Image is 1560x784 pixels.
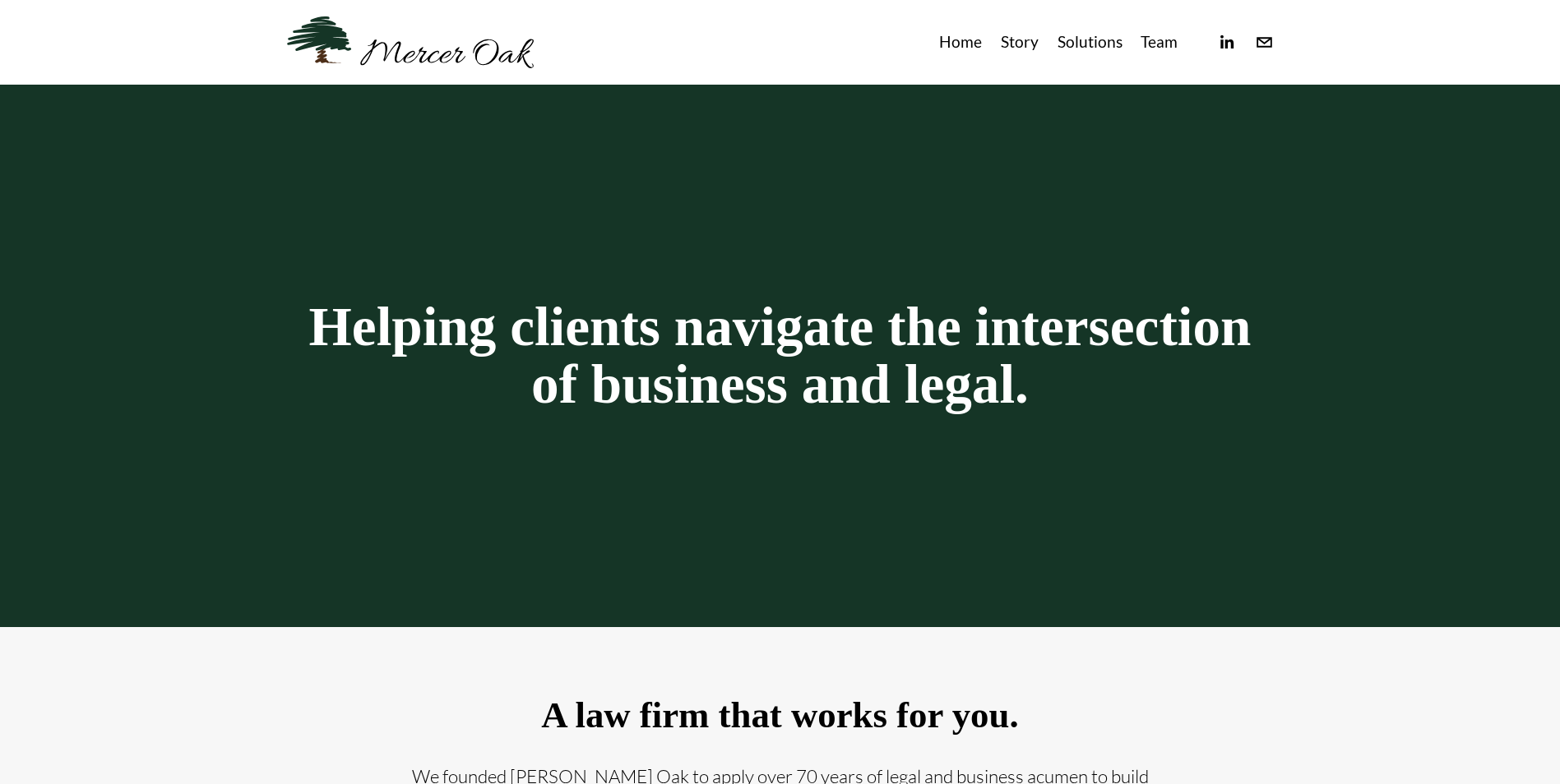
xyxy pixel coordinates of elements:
h2: A law firm that works for you. [410,695,1150,736]
a: info@merceroaklaw.com [1255,33,1274,52]
a: Team [1141,29,1178,56]
a: Home [939,29,982,56]
h1: Helping clients navigate the intersection of business and legal. [287,298,1274,414]
a: Story [1001,29,1039,56]
a: Solutions [1058,29,1123,56]
a: linkedin-unauth [1217,33,1236,52]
